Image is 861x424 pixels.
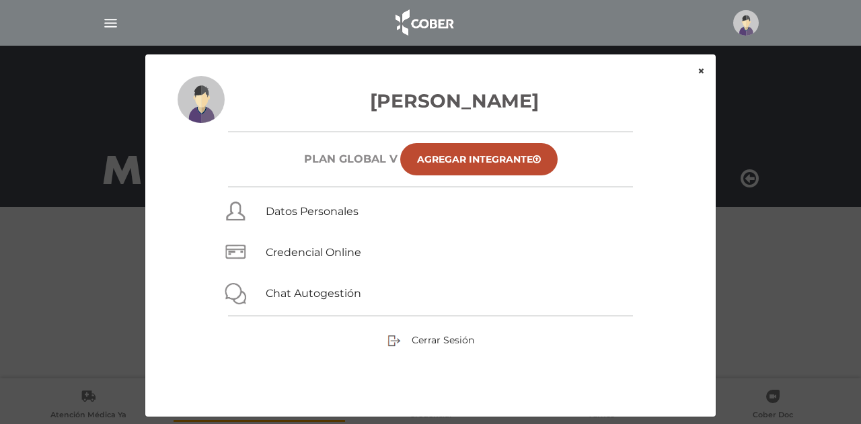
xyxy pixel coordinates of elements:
[266,287,361,300] a: Chat Autogestión
[733,10,759,36] img: profile-placeholder.svg
[304,153,398,165] h6: Plan GLOBAL V
[387,333,474,345] a: Cerrar Sesión
[178,76,225,123] img: profile-placeholder.svg
[400,143,558,175] a: Agregar Integrante
[178,87,683,115] h3: [PERSON_NAME]
[387,334,401,347] img: sign-out.png
[266,205,359,218] a: Datos Personales
[687,54,716,88] button: ×
[412,334,474,346] span: Cerrar Sesión
[388,7,459,39] img: logo_cober_home-white.png
[102,15,119,32] img: Cober_menu-lines-white.svg
[266,246,361,259] a: Credencial Online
